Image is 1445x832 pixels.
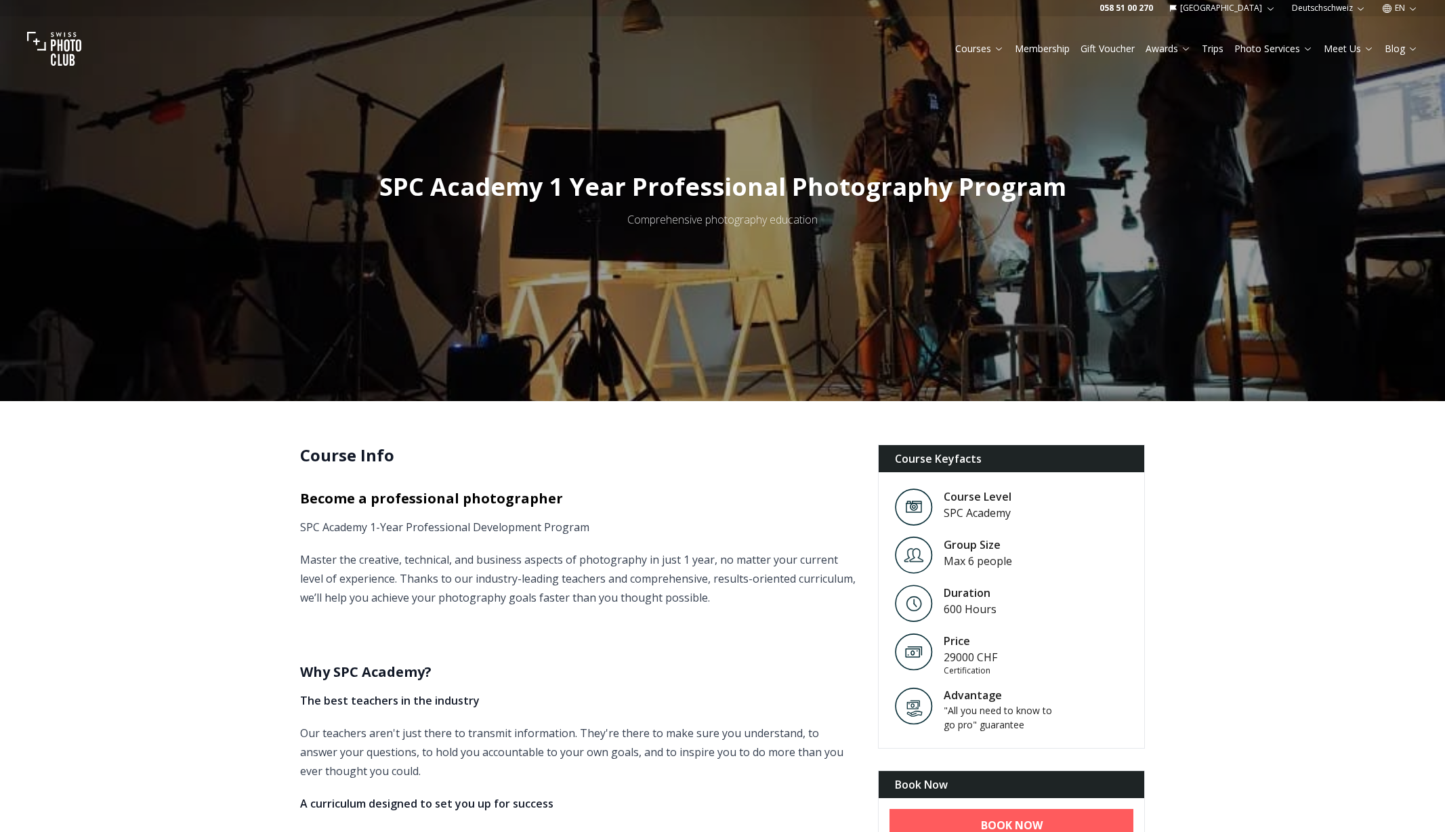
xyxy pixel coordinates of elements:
[300,489,563,507] strong: Become a professional photographer
[1385,42,1418,56] a: Blog
[944,703,1059,732] div: "All you need to know to go pro" guarantee
[1075,39,1140,58] button: Gift Voucher
[1015,42,1070,56] a: Membership
[895,633,933,671] img: Price
[944,585,997,601] div: Duration
[955,42,1004,56] a: Courses
[300,444,856,466] h2: Course Info
[1379,39,1423,58] button: Blog
[944,633,997,649] div: Price
[300,796,553,811] strong: A curriculum designed to set you up for success
[944,537,1012,553] div: Group Size
[27,22,81,76] img: Swiss photo club
[1100,3,1153,14] a: 058 51 00 270
[300,693,480,708] strong: The best teachers in the industry
[944,649,997,665] div: 29000 CHF
[1234,42,1313,56] a: Photo Services
[300,724,856,781] p: Our teachers aren't just there to transmit information. They're there to make sure you understand...
[895,488,933,526] img: Level
[944,553,1012,569] div: Max 6 people
[950,39,1009,58] button: Courses
[944,601,997,617] div: 600 Hours
[1196,39,1229,58] button: Trips
[944,488,1011,505] div: Course Level
[944,665,997,676] div: Certification
[1140,39,1196,58] button: Awards
[1229,39,1318,58] button: Photo Services
[879,771,1145,798] div: Book Now
[1146,42,1191,56] a: Awards
[879,445,1145,472] div: Course Keyfacts
[895,537,933,574] img: Level
[1318,39,1379,58] button: Meet Us
[300,663,432,681] strong: Why SPC Academy?
[627,212,818,227] span: Comprehensive photography education
[1081,42,1135,56] a: Gift Voucher
[895,687,933,725] img: Advantage
[944,687,1059,703] div: Advantage
[944,505,1011,521] div: SPC Academy
[379,170,1066,203] span: SPC Academy 1 Year Professional Photography Program
[1202,42,1223,56] a: Trips
[300,518,856,537] p: SPC Academy 1-Year Professional Development Program
[1009,39,1075,58] button: Membership
[895,585,933,622] img: Level
[1324,42,1374,56] a: Meet Us
[300,550,856,607] p: Master the creative, technical, and business aspects of photography in just 1 year, no matter you...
